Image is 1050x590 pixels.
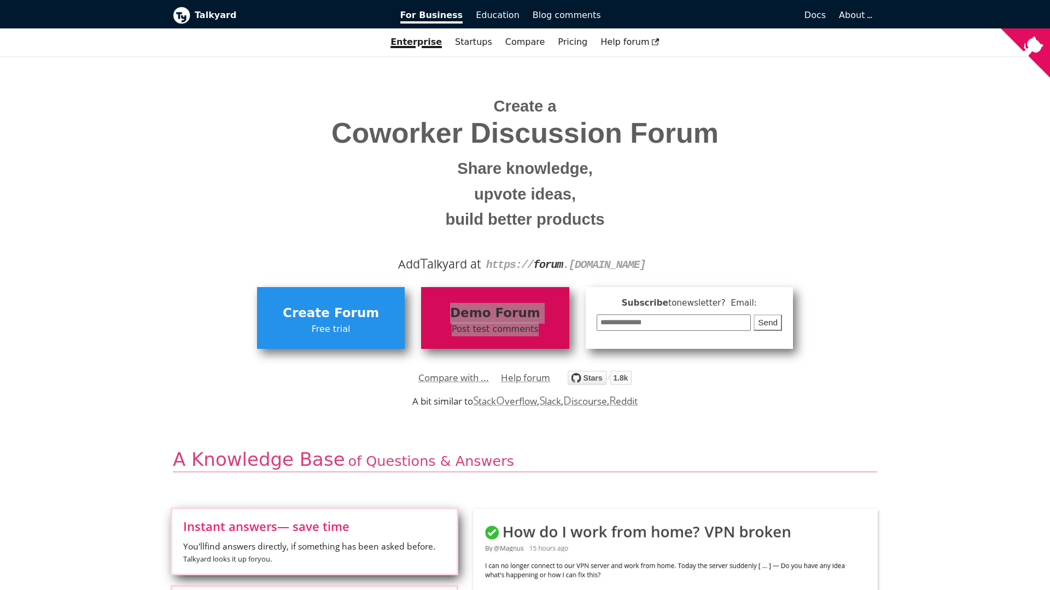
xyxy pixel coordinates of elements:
[476,10,520,20] span: Education
[469,6,526,25] a: Education
[804,10,826,20] span: Docs
[420,253,428,273] span: T
[494,97,557,115] span: Create a
[384,33,448,51] a: Enterprise
[181,182,869,207] small: upvote ideas,
[394,6,470,25] a: For Business
[563,395,606,407] a: Discourse
[400,10,463,24] span: For Business
[262,322,399,336] span: Free trial
[195,8,385,22] b: Talkyard
[568,372,632,388] a: Star debiki/talkyard on GitHub
[533,10,601,20] span: Blog comments
[533,259,563,271] strong: forum
[668,298,757,308] span: to newsletter ? Email:
[568,371,632,385] img: talkyard.svg
[539,395,561,407] a: Slack
[183,540,446,565] span: You'll find answers directly, if something has been asked before.
[262,303,399,324] span: Create Forum
[183,554,272,564] small: Talkyard looks it up for you .
[427,322,563,336] span: Post test comments
[448,33,499,51] a: Startups
[597,296,783,310] span: Subscribe
[609,393,616,408] span: R
[173,7,385,24] a: Talkyard logoTalkyard
[473,395,537,407] a: StackOverflow
[609,395,638,407] a: Reddit
[526,6,608,25] a: Blog comments
[421,287,569,348] a: Demo ForumPost test comments
[501,370,550,386] a: Help forum
[183,520,446,532] span: Instant answers — save time
[173,448,877,472] h2: A Knowledge Base
[505,37,545,47] a: Compare
[563,393,571,408] span: D
[181,255,869,273] div: Add alkyard at
[496,393,505,408] span: O
[600,37,660,47] span: Help forum
[594,33,666,51] a: Help forum
[486,259,646,271] code: https:// . [DOMAIN_NAME]
[539,393,545,408] span: S
[181,156,869,182] small: Share knowledge,
[348,453,514,469] span: of Questions & Answers
[754,314,782,331] button: Send
[473,393,479,408] span: S
[427,303,563,324] span: Demo Forum
[181,118,869,149] span: Coworker Discussion Forum
[173,7,190,24] img: Talkyard logo
[839,10,871,20] a: About
[551,33,594,51] a: Pricing
[418,370,489,386] a: Compare with ...
[257,287,405,348] a: Create ForumFree trial
[181,207,869,232] small: build better products
[608,6,833,25] a: Docs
